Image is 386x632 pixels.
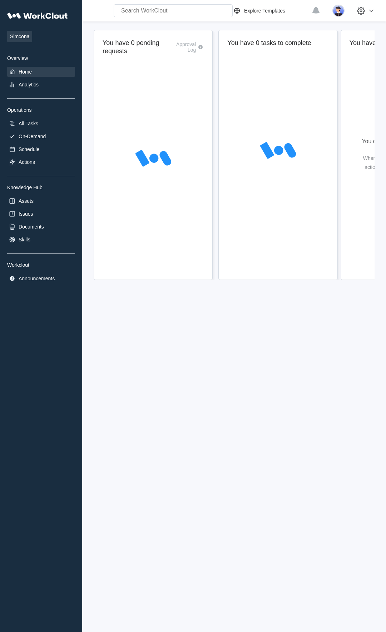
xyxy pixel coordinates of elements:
[19,211,33,217] div: Issues
[7,144,75,154] a: Schedule
[7,131,75,141] a: On-Demand
[7,222,75,232] a: Documents
[19,121,38,126] div: All Tasks
[19,276,55,281] div: Announcements
[233,6,308,15] a: Explore Templates
[227,39,328,47] h2: You have 0 tasks to complete
[7,67,75,77] a: Home
[7,262,75,268] div: Workclout
[7,80,75,90] a: Analytics
[19,146,39,152] div: Schedule
[7,274,75,284] a: Announcements
[7,31,32,42] span: Simcona
[19,159,35,165] div: Actions
[172,41,196,53] div: Approval Log
[19,224,44,230] div: Documents
[114,4,233,17] input: Search WorkClout
[332,5,345,17] img: user-5.png
[7,119,75,129] a: All Tasks
[7,107,75,113] div: Operations
[7,235,75,245] a: Skills
[7,55,75,61] div: Overview
[19,198,34,204] div: Assets
[19,237,30,242] div: Skills
[19,134,46,139] div: On-Demand
[7,196,75,206] a: Assets
[103,39,172,55] h2: You have 0 pending requests
[19,82,39,87] div: Analytics
[7,185,75,190] div: Knowledge Hub
[19,69,32,75] div: Home
[7,157,75,167] a: Actions
[244,8,285,14] div: Explore Templates
[7,209,75,219] a: Issues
